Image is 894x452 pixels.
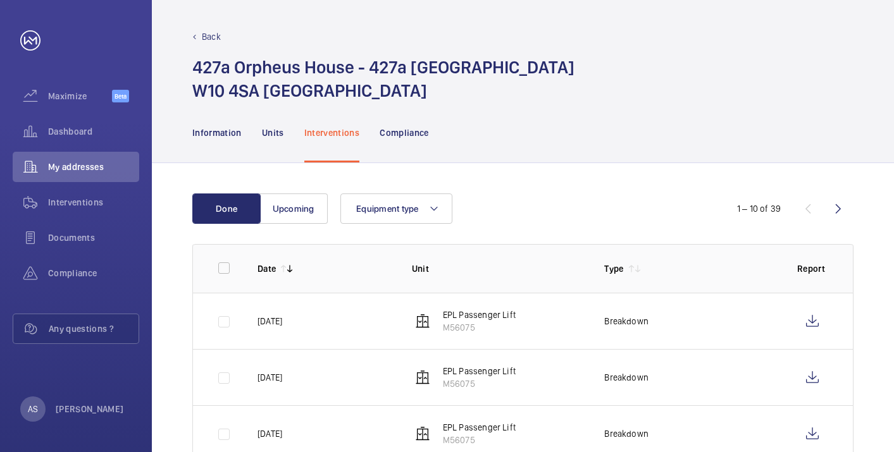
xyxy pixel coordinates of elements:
[604,315,649,327] p: Breakdown
[258,315,282,327] p: [DATE]
[258,371,282,384] p: [DATE]
[258,262,276,275] p: Date
[192,193,261,224] button: Done
[49,322,139,335] span: Any questions ?
[443,365,516,377] p: EPL Passenger Lift
[356,204,419,214] span: Equipment type
[443,421,516,434] p: EPL Passenger Lift
[262,126,284,139] p: Units
[48,125,139,138] span: Dashboard
[443,308,516,321] p: EPL Passenger Lift
[48,161,139,173] span: My addresses
[48,231,139,244] span: Documents
[56,403,124,415] p: [PERSON_NAME]
[415,314,430,329] img: elevator.svg
[48,196,139,209] span: Interventions
[604,427,649,440] p: Breakdown
[604,371,649,384] p: Breakdown
[258,427,282,440] p: [DATE]
[415,370,430,385] img: elevator.svg
[192,126,242,139] p: Information
[797,262,828,275] p: Report
[28,403,38,415] p: AS
[192,56,574,102] h1: 427a Orpheus House - 427a [GEOGRAPHIC_DATA] W10 4SA [GEOGRAPHIC_DATA]
[443,377,516,390] p: M56075
[202,30,221,43] p: Back
[112,90,129,102] span: Beta
[380,126,429,139] p: Compliance
[340,193,452,224] button: Equipment type
[443,434,516,446] p: M56075
[412,262,585,275] p: Unit
[737,202,781,215] div: 1 – 10 of 39
[604,262,623,275] p: Type
[259,193,328,224] button: Upcoming
[48,267,139,279] span: Compliance
[48,90,112,102] span: Maximize
[443,321,516,334] p: M56075
[304,126,360,139] p: Interventions
[415,426,430,441] img: elevator.svg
